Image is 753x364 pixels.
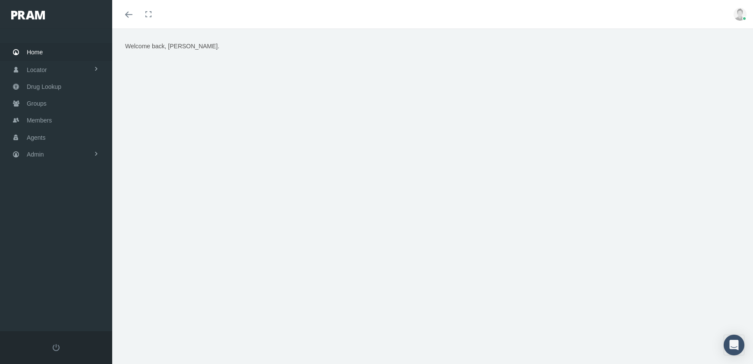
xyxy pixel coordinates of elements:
[27,95,47,112] span: Groups
[27,62,47,78] span: Locator
[125,43,219,50] span: Welcome back, [PERSON_NAME].
[27,112,52,129] span: Members
[734,8,747,21] img: user-placeholder.jpg
[11,11,45,19] img: PRAM_20_x_78.png
[27,78,61,95] span: Drug Lookup
[27,146,44,163] span: Admin
[724,335,744,355] div: Open Intercom Messenger
[27,129,46,146] span: Agents
[27,44,43,60] span: Home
